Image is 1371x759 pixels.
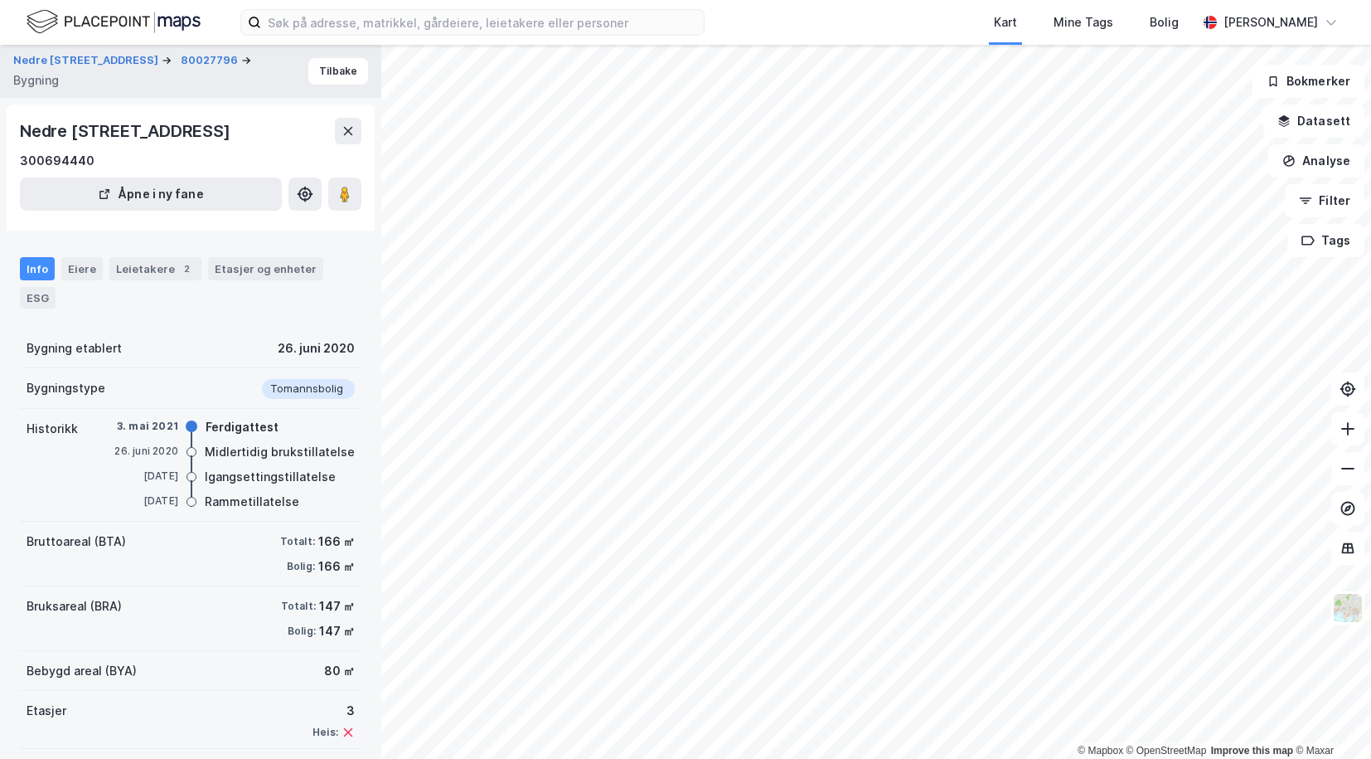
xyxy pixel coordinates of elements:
[27,378,105,398] div: Bygningstype
[319,596,355,616] div: 147 ㎡
[1211,745,1293,757] a: Improve this map
[13,71,59,90] div: Bygning
[112,469,178,484] div: [DATE]
[27,661,137,681] div: Bebygd areal (BYA)
[312,726,338,739] div: Heis:
[205,467,336,487] div: Igangsettingstillatelse
[1332,592,1364,624] img: Z
[27,419,78,439] div: Historikk
[112,444,178,459] div: 26. juni 2020
[324,661,355,681] div: 80 ㎡
[318,557,355,577] div: 166 ㎡
[13,52,162,69] button: Nedre [STREET_ADDRESS]
[287,560,315,573] div: Bolig:
[1078,745,1123,757] a: Mapbox
[1150,12,1179,32] div: Bolig
[1252,65,1364,98] button: Bokmerker
[1268,144,1364,178] button: Analyse
[27,701,66,721] div: Etasjer
[20,118,234,144] div: Nedre [STREET_ADDRESS]
[994,12,1017,32] div: Kart
[205,442,355,462] div: Midlertidig brukstillatelse
[278,338,355,358] div: 26. juni 2020
[1054,12,1113,32] div: Mine Tags
[308,58,368,85] button: Tilbake
[281,600,316,613] div: Totalt:
[27,7,201,36] img: logo.f888ab2527a4732fd821a326f86c7f29.svg
[27,338,122,358] div: Bygning etablert
[206,417,279,437] div: Ferdigattest
[312,701,355,721] div: 3
[27,532,126,552] div: Bruttoareal (BTA)
[280,535,315,548] div: Totalt:
[20,287,56,309] div: ESG
[261,10,704,35] input: Søk på adresse, matrikkel, gårdeiere, leietakere eller personer
[288,625,316,638] div: Bolig:
[20,178,282,211] button: Åpne i ny fane
[1126,745,1207,757] a: OpenStreetMap
[1263,105,1364,138] button: Datasett
[112,494,178,508] div: [DATE]
[319,621,355,641] div: 147 ㎡
[109,257,201,280] div: Leietakere
[178,260,195,277] div: 2
[112,419,178,434] div: 3. mai 2021
[205,492,299,512] div: Rammetillatelse
[20,151,94,171] div: 300694440
[61,257,103,280] div: Eiere
[181,52,241,69] button: 80027796
[1288,679,1371,759] iframe: Chat Widget
[27,596,122,616] div: Bruksareal (BRA)
[1285,184,1364,217] button: Filter
[20,257,55,280] div: Info
[1287,224,1364,257] button: Tags
[215,261,317,276] div: Etasjer og enheter
[318,532,355,552] div: 166 ㎡
[1223,12,1318,32] div: [PERSON_NAME]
